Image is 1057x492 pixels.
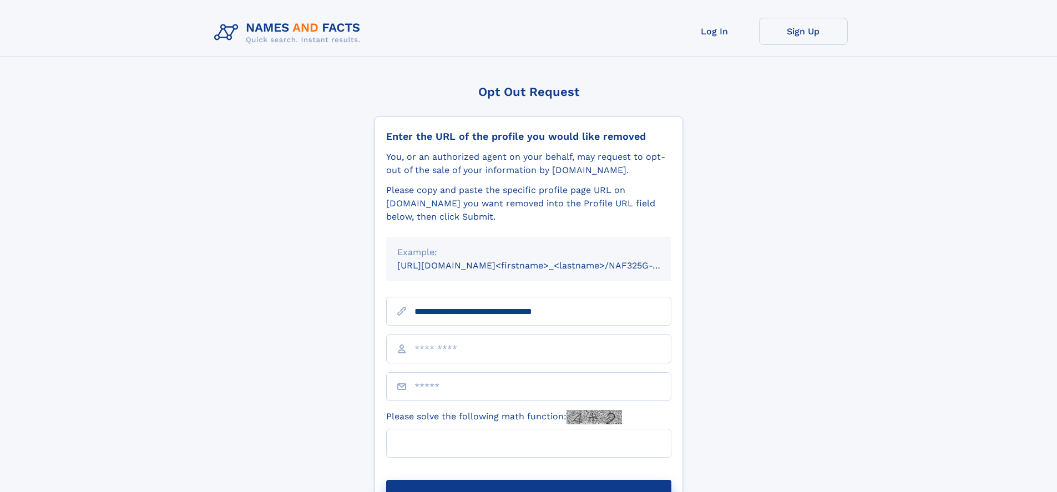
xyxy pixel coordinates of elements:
div: Please copy and paste the specific profile page URL on [DOMAIN_NAME] you want removed into the Pr... [386,184,671,224]
div: Example: [397,246,660,259]
div: Opt Out Request [375,85,683,99]
small: [URL][DOMAIN_NAME]<firstname>_<lastname>/NAF325G-xxxxxxxx [397,260,692,271]
label: Please solve the following math function: [386,410,622,424]
a: Sign Up [759,18,848,45]
div: You, or an authorized agent on your behalf, may request to opt-out of the sale of your informatio... [386,150,671,177]
img: Logo Names and Facts [210,18,370,48]
div: Enter the URL of the profile you would like removed [386,130,671,143]
a: Log In [670,18,759,45]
